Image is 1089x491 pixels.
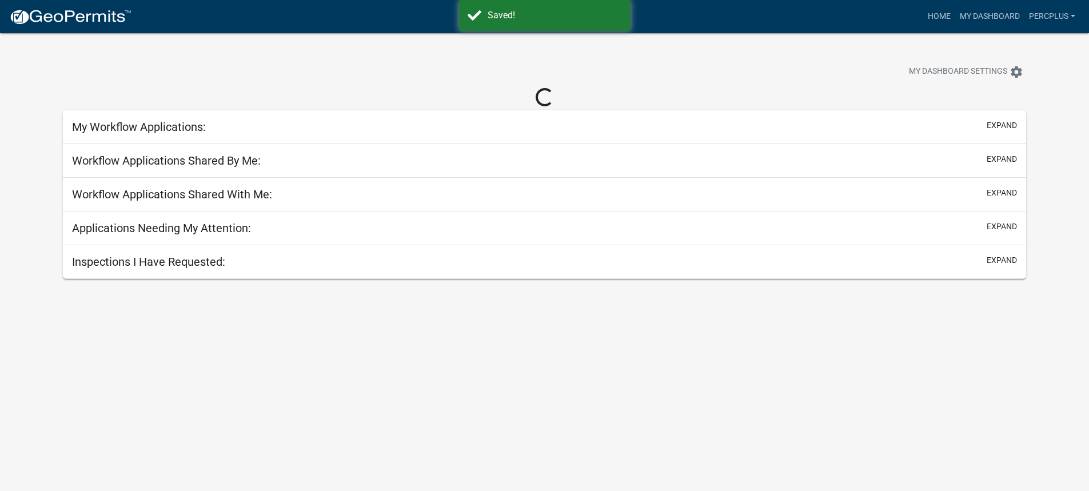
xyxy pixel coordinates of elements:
button: expand [987,254,1017,266]
a: percplus [1024,6,1080,27]
h5: My Workflow Applications: [72,120,206,134]
a: My Dashboard [955,6,1024,27]
div: Saved! [488,9,622,22]
span: My Dashboard Settings [909,65,1007,79]
i: settings [1010,65,1023,79]
h5: Workflow Applications Shared By Me: [72,154,261,167]
button: expand [987,119,1017,131]
button: My Dashboard Settingssettings [900,61,1032,83]
h5: Workflow Applications Shared With Me: [72,187,272,201]
h5: Inspections I Have Requested: [72,255,225,269]
h5: Applications Needing My Attention: [72,221,251,235]
button: expand [987,221,1017,233]
a: Home [923,6,955,27]
button: expand [987,187,1017,199]
button: expand [987,153,1017,165]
